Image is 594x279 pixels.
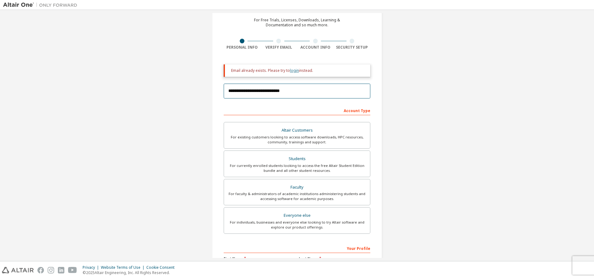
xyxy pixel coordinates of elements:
img: linkedin.svg [58,267,64,273]
p: © 2025 Altair Engineering, Inc. All Rights Reserved. [83,270,178,275]
div: Everyone else [228,211,366,220]
div: For existing customers looking to access software downloads, HPC resources, community, trainings ... [228,135,366,145]
img: Altair One [3,2,80,8]
img: facebook.svg [37,267,44,273]
div: Account Info [297,45,334,50]
div: For currently enrolled students looking to access the free Altair Student Edition bundle and all ... [228,163,366,173]
label: First Name [224,256,295,261]
div: For Free Trials, Licenses, Downloads, Learning & Documentation and so much more. [254,18,340,28]
div: Faculty [228,183,366,192]
div: Security Setup [334,45,371,50]
div: Account Type [224,105,370,115]
div: Privacy [83,265,101,270]
div: Website Terms of Use [101,265,146,270]
label: Last Name [299,256,370,261]
div: Verify Email [260,45,297,50]
div: Cookie Consent [146,265,178,270]
img: youtube.svg [68,267,77,273]
div: Students [228,155,366,163]
div: Email already exists. Please try to instead. [231,68,365,73]
div: For faculty & administrators of academic institutions administering students and accessing softwa... [228,191,366,201]
img: instagram.svg [48,267,54,273]
div: For individuals, businesses and everyone else looking to try Altair software and explore our prod... [228,220,366,230]
img: altair_logo.svg [2,267,34,273]
div: Altair Customers [228,126,366,135]
a: login [290,68,299,73]
div: Your Profile [224,243,370,253]
div: Create an Altair One Account [247,7,347,14]
div: Personal Info [224,45,260,50]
